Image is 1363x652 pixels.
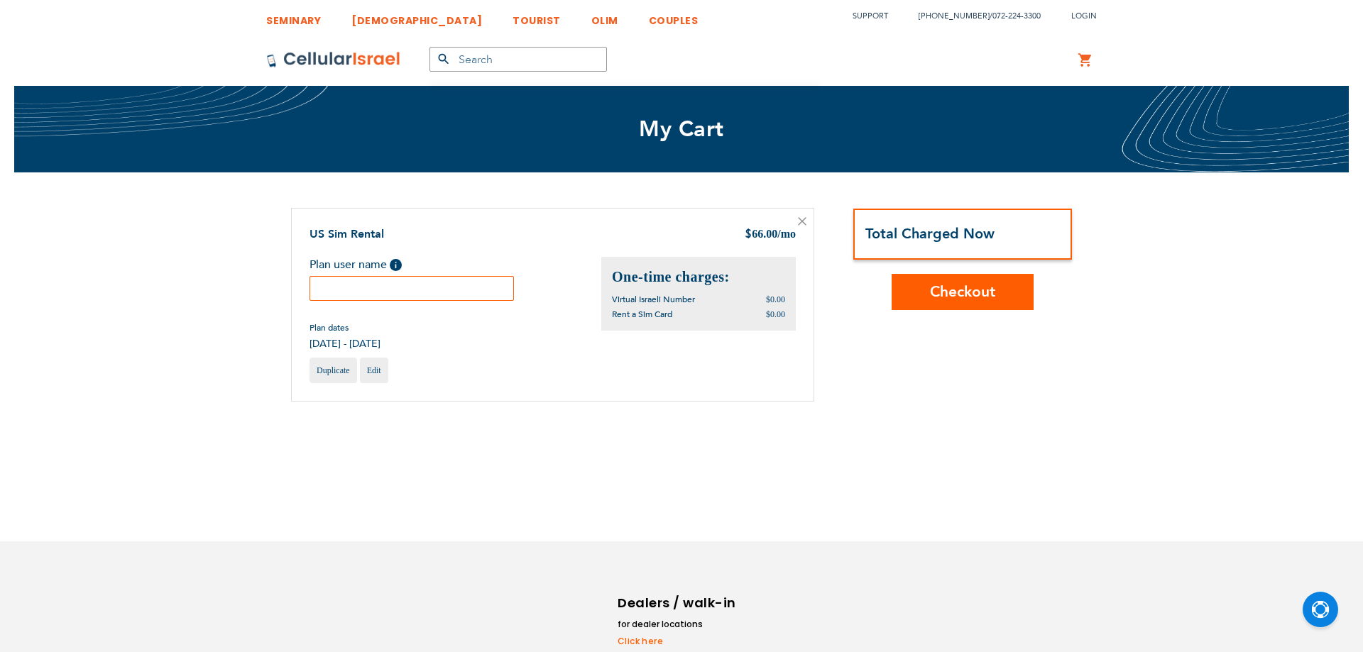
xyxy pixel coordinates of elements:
a: COUPLES [649,4,699,30]
h6: Dealers / walk-in [618,592,738,614]
span: Help [390,259,402,271]
button: Checkout [892,274,1034,310]
span: $ [745,227,752,243]
a: OLIM [591,4,618,30]
span: /mo [777,228,796,240]
a: Duplicate [310,358,357,383]
span: Plan dates [310,322,381,333]
span: Plan user name [310,257,387,272]
a: US Sim Rental [310,226,384,242]
a: Edit [360,358,388,383]
img: Cellular Israel Logo [266,51,401,68]
h2: One-time charges: [612,267,785,287]
a: [PHONE_NUMBER] [919,11,990,21]
span: Checkout [930,282,995,302]
span: [DATE] - [DATE] [310,337,381,350]
a: 072-224-3300 [992,11,1041,21]
a: TOURIST [513,4,561,30]
span: Rent a Sim Card [612,309,672,320]
input: Search [429,47,607,72]
strong: Total Charged Now [865,224,995,243]
a: [DEMOGRAPHIC_DATA] [351,4,482,30]
span: Edit [367,365,381,375]
a: Click here [618,635,738,648]
div: 66.00 [745,226,796,243]
li: / [904,6,1041,26]
span: My Cart [639,114,724,144]
span: $0.00 [766,309,785,319]
span: Virtual Israeli Number [612,294,695,305]
li: for dealer locations [618,617,738,631]
span: Login [1071,11,1097,21]
a: Support [853,11,888,21]
span: Duplicate [317,365,350,375]
a: SEMINARY [266,4,321,30]
span: $0.00 [766,294,785,304]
